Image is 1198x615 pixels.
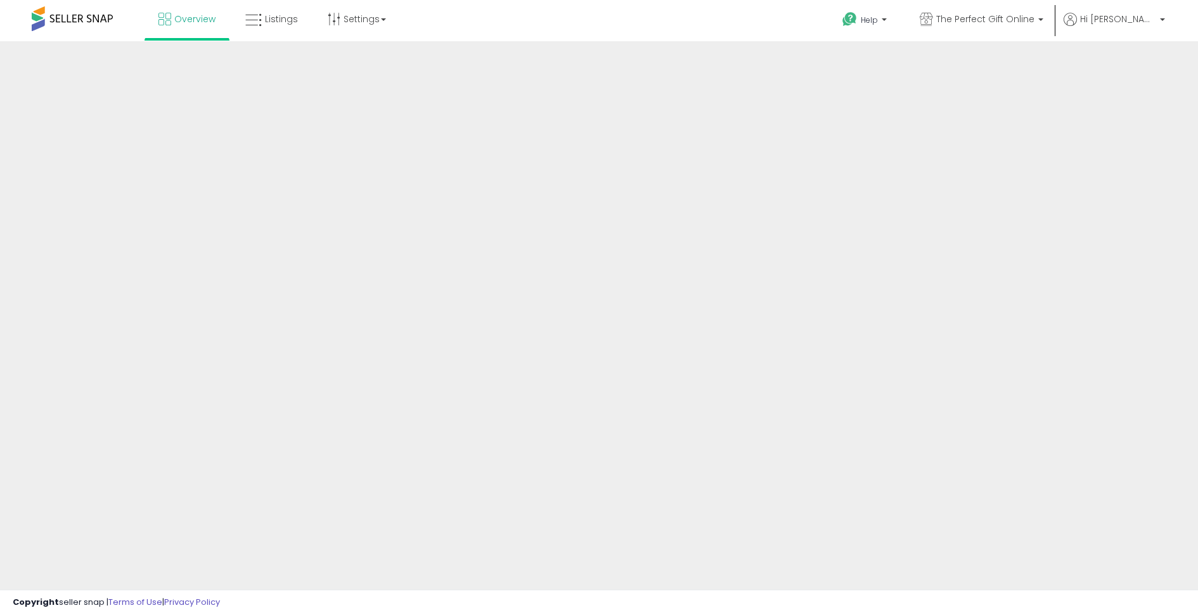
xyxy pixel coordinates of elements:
span: Help [861,15,878,25]
span: The Perfect Gift Online [936,13,1034,25]
i: Get Help [842,11,858,27]
span: Overview [174,13,216,25]
a: Hi [PERSON_NAME] [1064,13,1165,41]
a: Help [832,2,899,41]
span: Hi [PERSON_NAME] [1080,13,1156,25]
span: Listings [265,13,298,25]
